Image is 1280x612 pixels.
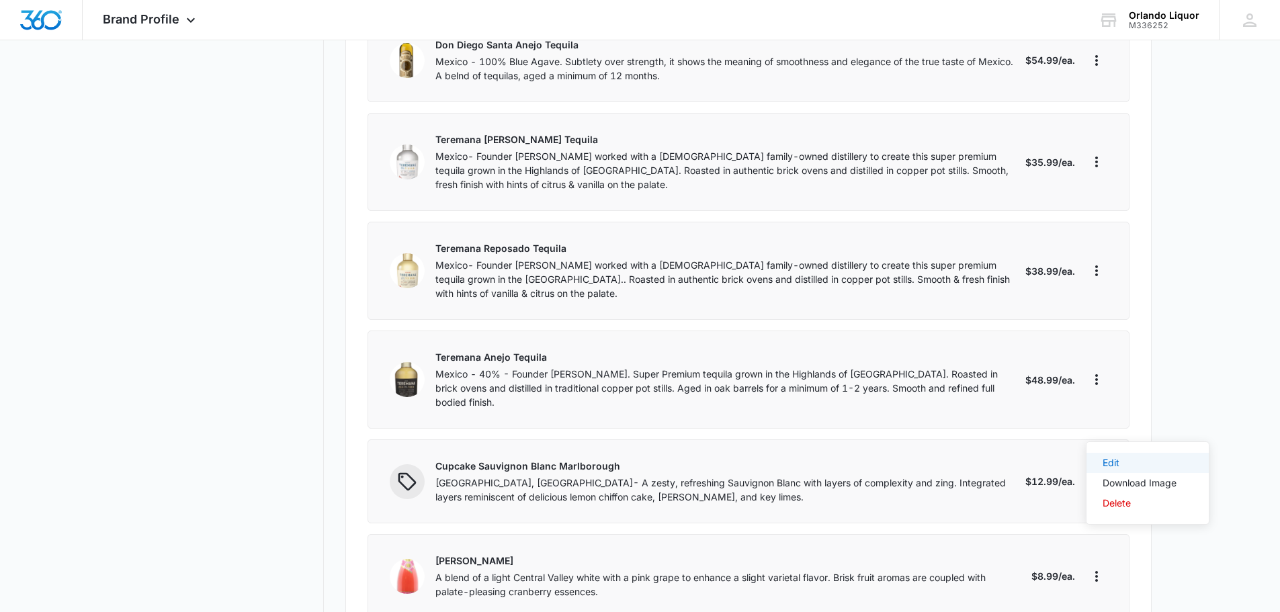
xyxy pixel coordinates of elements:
[1129,10,1199,21] div: account name
[435,367,1015,409] p: Mexico - 40% - Founder [PERSON_NAME]. Super Premium tequila grown in the Highlands of [GEOGRAPHIC...
[435,38,1015,52] p: Don Diego Santa Anejo Tequila
[1031,569,1075,583] p: $8.99/ea.
[435,554,1021,568] p: [PERSON_NAME]
[435,459,1015,473] p: Cupcake Sauvignon Blanc Marlborough
[435,350,1015,364] p: Teremana Anejo Tequila
[1025,474,1075,488] p: $12.99/ea.
[435,258,1015,300] p: Mexico- Founder [PERSON_NAME] worked with a [DEMOGRAPHIC_DATA] family-owned distillery to create ...
[1086,566,1107,587] button: More
[435,476,1015,504] p: [GEOGRAPHIC_DATA], [GEOGRAPHIC_DATA]- A zesty, refreshing Sauvignon Blanc with layers of complexi...
[1025,373,1075,387] p: $48.99/ea.
[435,54,1015,83] p: Mexico - 100% Blue Agave. Subtlety over strength, it shows the meaning of smoothness and elegance...
[1086,493,1209,513] button: Delete
[1103,477,1177,488] a: Download Image
[1086,369,1107,390] button: More
[1025,264,1075,278] p: $38.99/ea.
[435,132,1015,146] p: Teremana [PERSON_NAME] Tequila
[1103,498,1177,508] div: Delete
[435,570,1021,599] p: A blend of a light Central Valley white with a pink grape to enhance a slight varietal flavor. Br...
[1025,155,1075,169] p: $35.99/ea.
[435,149,1015,191] p: Mexico- Founder [PERSON_NAME] worked with a [DEMOGRAPHIC_DATA] family-owned distillery to create ...
[1086,151,1107,173] button: More
[1086,50,1107,71] button: More
[1086,453,1209,473] button: Edit
[1086,473,1209,493] button: Download Image
[1025,53,1075,67] p: $54.99/ea.
[1086,260,1107,281] button: More
[103,12,179,26] span: Brand Profile
[1103,458,1177,468] div: Edit
[435,241,1015,255] p: Teremana Reposado Tequila
[1129,21,1199,30] div: account id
